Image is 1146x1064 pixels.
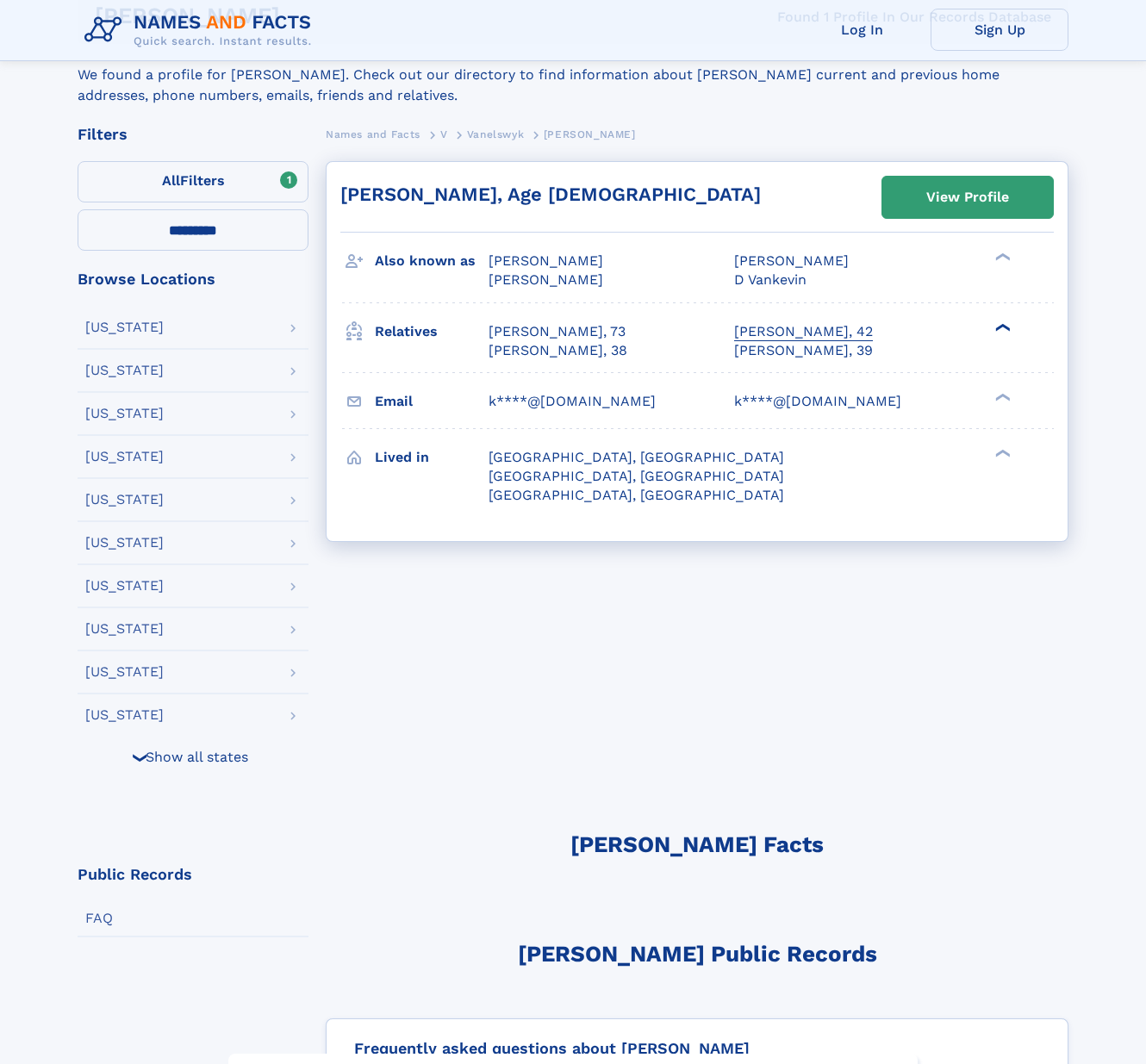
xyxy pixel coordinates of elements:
[570,832,824,879] h1: [PERSON_NAME] Facts
[440,128,448,140] span: V
[734,271,807,288] span: D Vankevin
[734,322,873,341] a: [PERSON_NAME], 42
[78,127,308,142] div: Filters
[340,1033,1054,1058] div: Frequently asked questions about [PERSON_NAME]
[489,468,784,484] span: [GEOGRAPHIC_DATA], [GEOGRAPHIC_DATA]
[931,9,1068,51] a: Sign Up
[130,751,151,762] div: ❯
[544,128,636,140] span: [PERSON_NAME]
[375,387,489,416] h3: Email
[440,123,448,145] a: V
[489,341,627,360] a: [PERSON_NAME], 38
[489,271,603,288] span: [PERSON_NAME]
[85,450,164,464] div: [US_STATE]
[78,901,308,936] a: FAQ
[78,7,326,53] img: Logo Names and Facts
[85,622,164,636] div: [US_STATE]
[991,391,1012,402] div: ❯
[375,246,489,276] h3: Also known as
[467,128,524,140] span: Vanelswyk
[85,579,164,593] div: [US_STATE]
[882,177,1053,218] a: View Profile
[518,941,877,987] h3: [PERSON_NAME] Public Records
[467,123,524,145] a: Vanelswyk
[85,320,164,334] div: [US_STATE]
[85,364,164,377] div: [US_STATE]
[489,322,626,341] a: [PERSON_NAME], 73
[85,536,164,550] div: [US_STATE]
[489,487,784,503] span: [GEOGRAPHIC_DATA], [GEOGRAPHIC_DATA]
[78,44,1068,106] div: We found a profile for [PERSON_NAME]. Check out our directory to find information about [PERSON_N...
[926,177,1009,217] div: View Profile
[375,443,489,472] h3: Lived in
[991,447,1012,458] div: ❯
[162,172,180,189] span: All
[734,341,873,360] a: [PERSON_NAME], 39
[85,493,164,507] div: [US_STATE]
[85,909,113,928] div: FAQ
[326,123,420,145] a: Names and Facts
[991,321,1012,333] div: ❯
[85,708,164,722] div: [US_STATE]
[375,317,489,346] h3: Relatives
[991,252,1012,263] div: ❯
[734,252,849,269] span: [PERSON_NAME]
[78,867,192,882] div: Public Records
[489,252,603,269] span: [PERSON_NAME]
[85,665,164,679] div: [US_STATE]
[793,9,931,51] a: Log In
[85,407,164,420] div: [US_STATE]
[78,736,308,777] div: Show all states
[78,271,308,287] div: Browse Locations
[489,449,784,465] span: [GEOGRAPHIC_DATA], [GEOGRAPHIC_DATA]
[78,161,308,202] label: Filters
[340,184,761,205] a: [PERSON_NAME], Age [DEMOGRAPHIC_DATA]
